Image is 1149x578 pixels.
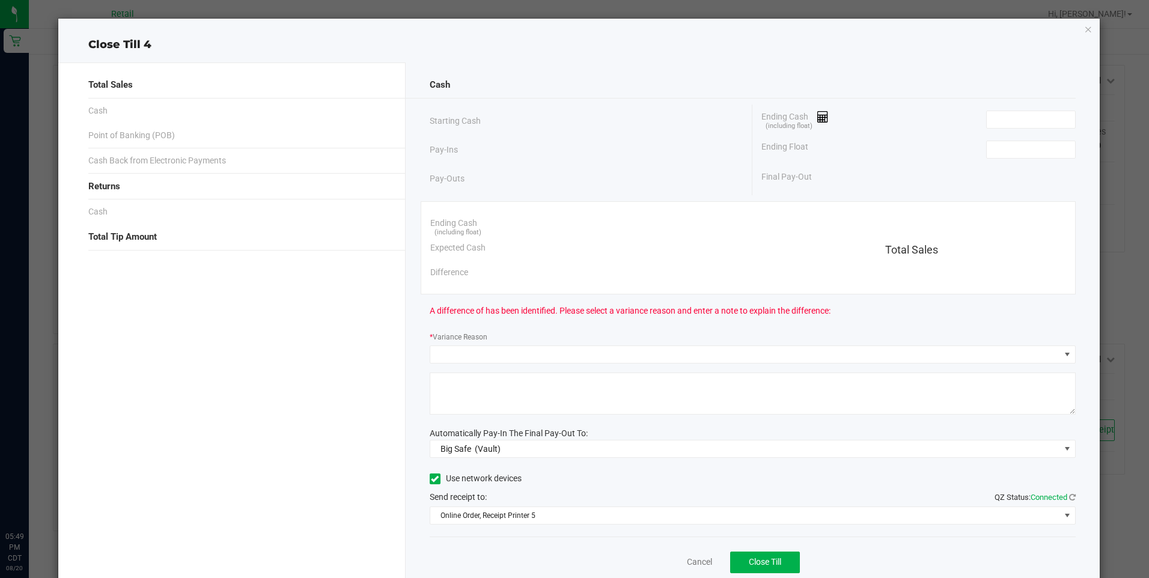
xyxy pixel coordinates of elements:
span: Close Till [749,557,781,567]
button: Close Till [730,552,800,573]
span: Automatically Pay-In The Final Pay-Out To: [430,428,588,438]
span: Pay-Outs [430,172,465,185]
a: Cancel [687,556,712,568]
span: Cash [430,78,450,92]
span: (Vault) [475,444,501,454]
span: QZ Status: [995,493,1076,502]
span: Difference [430,266,468,279]
span: Pay-Ins [430,144,458,156]
span: (including float) [766,121,812,132]
iframe: Resource center [12,482,48,518]
label: Variance Reason [430,332,487,342]
div: Returns [88,174,380,199]
span: Online Order, Receipt Printer 5 [430,507,1060,524]
span: Total Tip Amount [88,230,157,244]
span: Total Sales [88,78,133,92]
label: Use network devices [430,472,522,485]
iframe: Resource center unread badge [35,480,50,494]
span: Send receipt to: [430,492,487,502]
span: Ending Float [761,141,808,159]
span: Cash Back from Electronic Payments [88,154,226,167]
span: A difference of has been identified. Please select a variance reason and enter a note to explain ... [430,305,831,317]
span: Expected Cash [430,242,486,254]
span: Total Sales [885,243,938,256]
span: Final Pay-Out [761,171,812,183]
span: Ending Cash [761,111,829,129]
span: Point of Banking (POB) [88,129,175,142]
span: Ending Cash [430,217,477,230]
span: Cash [88,205,108,218]
span: Cash [88,105,108,117]
span: (including float) [434,228,481,238]
div: Close Till 4 [58,37,1099,53]
span: Big Safe [440,444,471,454]
span: Connected [1031,493,1067,502]
span: Starting Cash [430,115,481,127]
